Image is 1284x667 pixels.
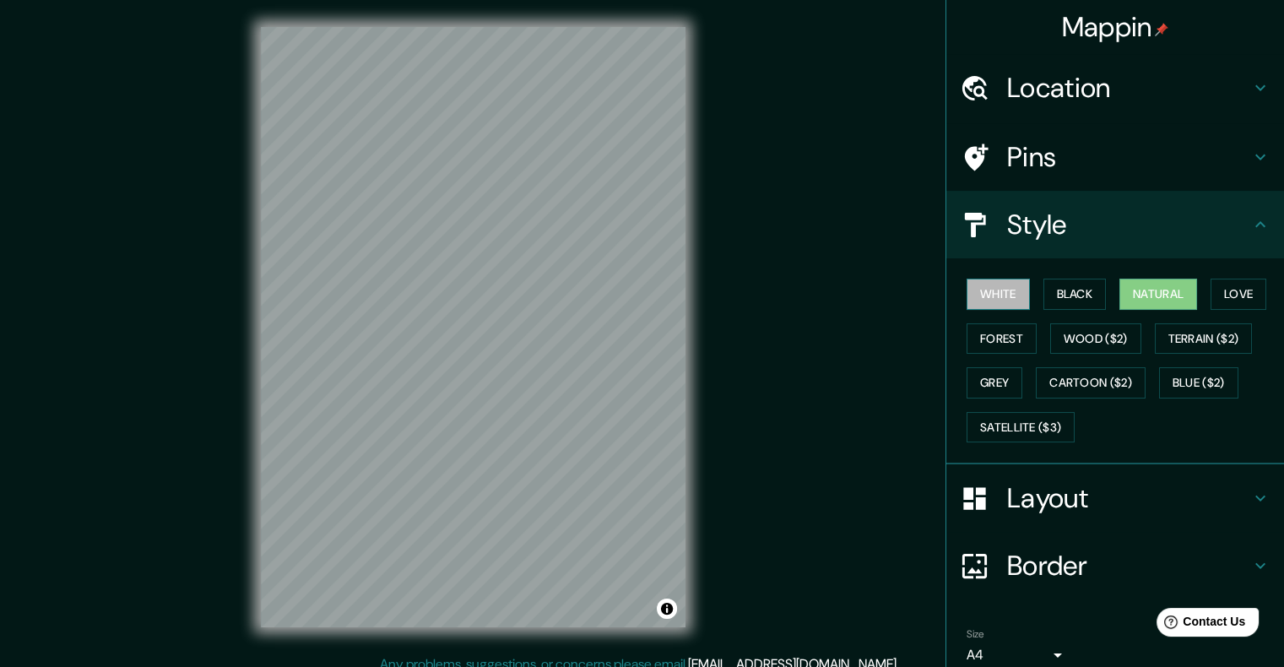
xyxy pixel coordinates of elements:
[1043,279,1107,310] button: Black
[967,367,1022,399] button: Grey
[967,323,1037,355] button: Forest
[946,54,1284,122] div: Location
[1119,279,1197,310] button: Natural
[967,412,1075,443] button: Satellite ($3)
[261,27,685,627] canvas: Map
[967,627,984,642] label: Size
[1036,367,1146,399] button: Cartoon ($2)
[1007,71,1250,105] h4: Location
[1007,140,1250,174] h4: Pins
[1211,279,1266,310] button: Love
[1007,481,1250,515] h4: Layout
[967,279,1030,310] button: White
[657,599,677,619] button: Toggle attribution
[1155,323,1253,355] button: Terrain ($2)
[1007,208,1250,241] h4: Style
[1062,10,1169,44] h4: Mappin
[946,191,1284,258] div: Style
[946,532,1284,599] div: Border
[1050,323,1141,355] button: Wood ($2)
[1007,549,1250,583] h4: Border
[946,464,1284,532] div: Layout
[946,123,1284,191] div: Pins
[1134,601,1265,648] iframe: Help widget launcher
[1159,367,1238,399] button: Blue ($2)
[1155,23,1168,36] img: pin-icon.png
